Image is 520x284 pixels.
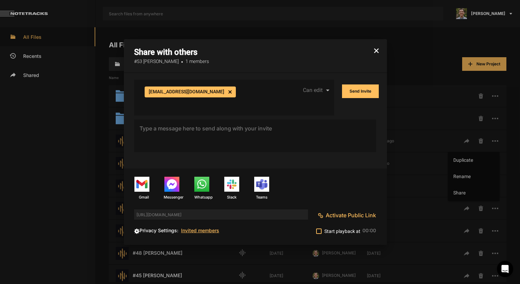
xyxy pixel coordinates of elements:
[140,227,178,233] span: Privacy Settings:
[362,227,376,233] span: 00:00
[256,192,267,200] span: Teams
[342,84,379,98] button: Send Invite
[129,177,155,200] a: Gmail
[303,87,323,93] span: Can edit
[226,88,232,94] mat-icon: cancel
[134,59,179,64] span: #53 [PERSON_NAME]
[227,192,237,200] span: Slack
[161,192,183,200] span: Messenger
[323,208,376,222] button: Activate Public Link
[135,192,149,200] span: Gmail
[124,39,387,73] h3: Share with others
[145,86,236,97] mat-chip: [EMAIL_ADDRESS][DOMAIN_NAME]
[324,227,360,235] span: Start playback at
[134,209,308,220] span: [URL][DOMAIN_NAME]
[254,177,269,192] img: Share to Microsoft Teams
[189,177,215,200] a: Whatsapp
[145,100,268,106] input: Invite people by entering names or email addresses
[185,59,209,64] span: 1 members
[191,192,213,200] span: Whatsapp
[497,261,513,277] div: Open Intercom Messenger
[145,85,268,108] mat-chip-list: collaborators emails
[181,227,219,233] span: Invited members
